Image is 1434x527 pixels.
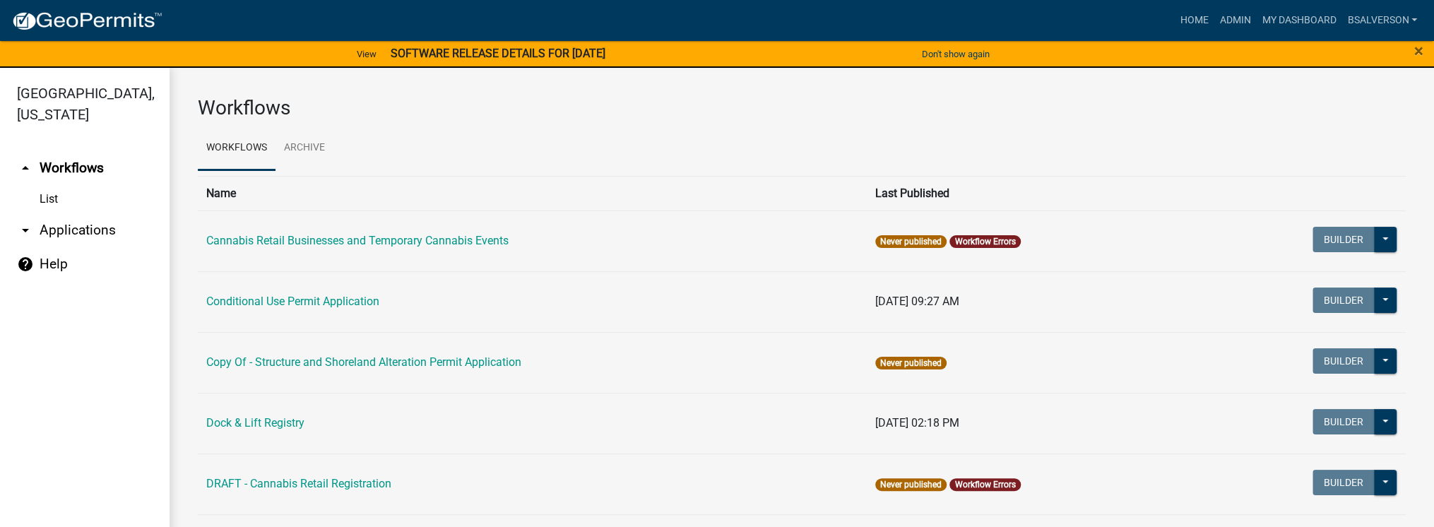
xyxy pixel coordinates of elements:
a: Workflow Errors [955,480,1016,490]
i: help [17,256,34,273]
a: Workflows [198,126,275,171]
i: arrow_drop_up [17,160,34,177]
button: Builder [1312,227,1375,252]
button: Builder [1312,409,1375,434]
span: × [1414,41,1423,61]
th: Name [198,176,867,211]
span: [DATE] 02:18 PM [875,416,959,430]
span: Never published [875,478,947,491]
a: DRAFT - Cannabis Retail Registration [206,477,391,490]
a: Dock & Lift Registry [206,416,304,430]
a: Workflow Errors [955,237,1016,247]
span: Never published [875,235,947,248]
th: Last Published [867,176,1207,211]
strong: SOFTWARE RELEASE DETAILS FOR [DATE] [391,47,605,60]
a: My Dashboard [1256,7,1341,34]
span: Never published [875,357,947,369]
button: Builder [1312,288,1375,313]
button: Builder [1312,470,1375,495]
h3: Workflows [198,96,1406,120]
button: Close [1414,42,1423,59]
a: Conditional Use Permit Application [206,295,379,308]
button: Don't show again [916,42,995,66]
a: BSALVERSON [1341,7,1423,34]
a: Admin [1214,7,1256,34]
a: Archive [275,126,333,171]
a: Cannabis Retail Businesses and Temporary Cannabis Events [206,234,509,247]
i: arrow_drop_down [17,222,34,239]
a: Home [1174,7,1214,34]
span: [DATE] 09:27 AM [875,295,959,308]
a: Copy Of - Structure and Shoreland Alteration Permit Application [206,355,521,369]
button: Builder [1312,348,1375,374]
a: View [351,42,382,66]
